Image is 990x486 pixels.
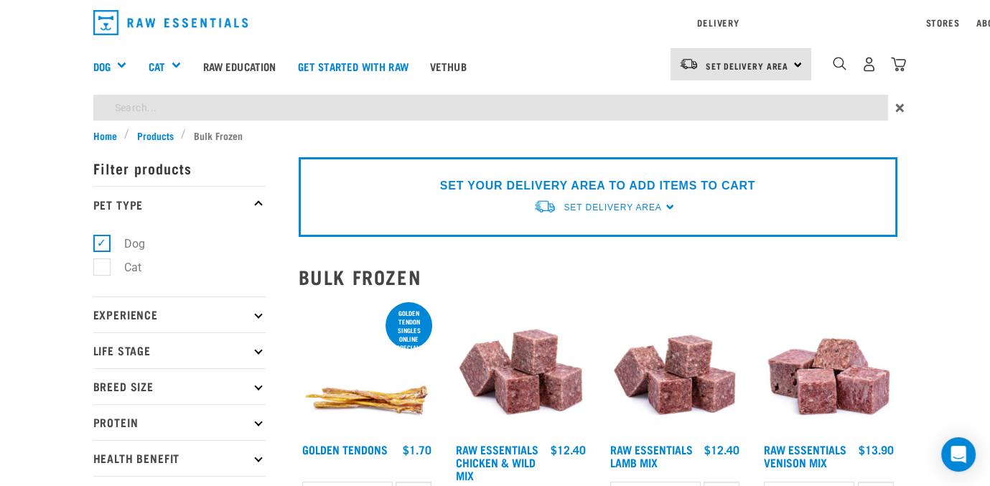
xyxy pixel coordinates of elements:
[192,37,286,95] a: Raw Education
[93,440,266,476] p: Health Benefit
[299,299,436,436] img: 1293 Golden Tendons 01
[137,128,174,143] span: Products
[148,58,164,75] a: Cat
[551,443,586,456] div: $12.40
[610,446,693,465] a: Raw Essentials Lamb Mix
[93,128,897,143] nav: breadcrumbs
[419,37,477,95] a: Vethub
[926,20,960,25] a: Stores
[93,186,266,222] p: Pet Type
[859,443,894,456] div: $13.90
[93,404,266,440] p: Protein
[101,235,151,253] label: Dog
[533,199,556,214] img: van-moving.png
[93,128,125,143] a: Home
[299,266,897,288] h2: Bulk Frozen
[895,95,905,121] span: ×
[93,128,117,143] span: Home
[302,446,388,452] a: Golden Tendons
[82,4,909,41] nav: dropdown navigation
[287,37,419,95] a: Get started with Raw
[861,57,877,72] img: user.png
[941,437,976,472] div: Open Intercom Messenger
[456,446,538,478] a: Raw Essentials Chicken & Wild Mix
[93,296,266,332] p: Experience
[93,150,266,186] p: Filter products
[764,446,846,465] a: Raw Essentials Venison Mix
[760,299,897,436] img: 1113 RE Venison Mix 01
[386,302,432,358] div: Golden Tendon singles online special!
[706,63,789,68] span: Set Delivery Area
[452,299,589,436] img: Pile Of Cubed Chicken Wild Meat Mix
[697,20,739,25] a: Delivery
[93,368,266,404] p: Breed Size
[93,332,266,368] p: Life Stage
[679,57,699,70] img: van-moving.png
[607,299,744,436] img: ?1041 RE Lamb Mix 01
[101,258,147,276] label: Cat
[833,57,846,70] img: home-icon-1@2x.png
[891,57,906,72] img: home-icon@2x.png
[93,10,248,35] img: Raw Essentials Logo
[129,128,181,143] a: Products
[564,202,661,212] span: Set Delivery Area
[93,95,888,121] input: Search...
[704,443,739,456] div: $12.40
[403,443,431,456] div: $1.70
[440,177,755,195] p: SET YOUR DELIVERY AREA TO ADD ITEMS TO CART
[93,58,111,75] a: Dog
